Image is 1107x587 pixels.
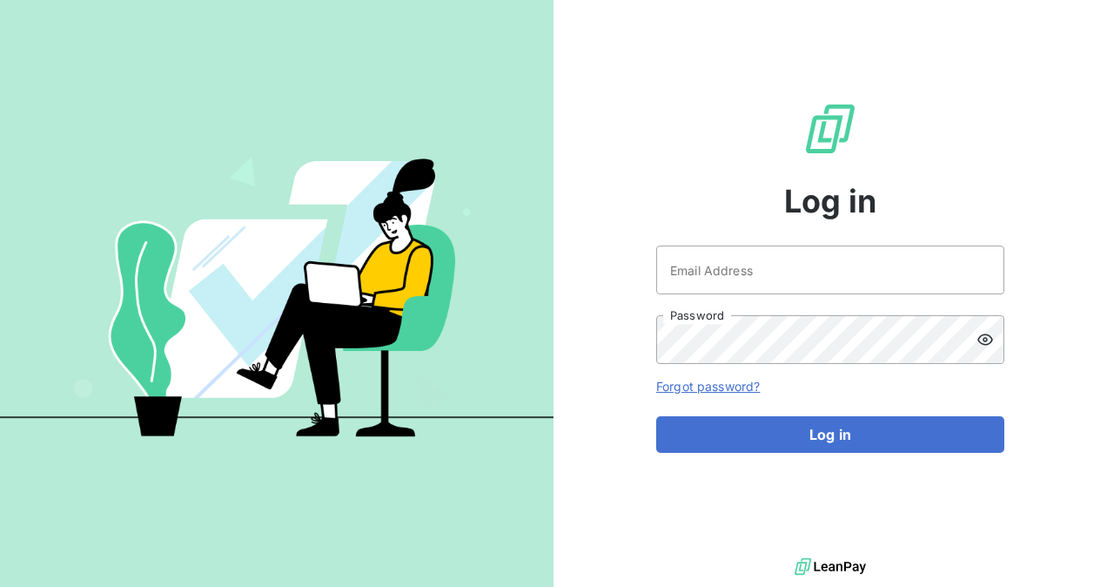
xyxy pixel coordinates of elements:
[656,416,1004,453] button: Log in
[784,178,877,225] span: Log in
[795,554,866,580] img: logo
[802,101,858,157] img: LeanPay Logo
[656,379,760,394] a: Forgot password?
[656,246,1004,294] input: placeholder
